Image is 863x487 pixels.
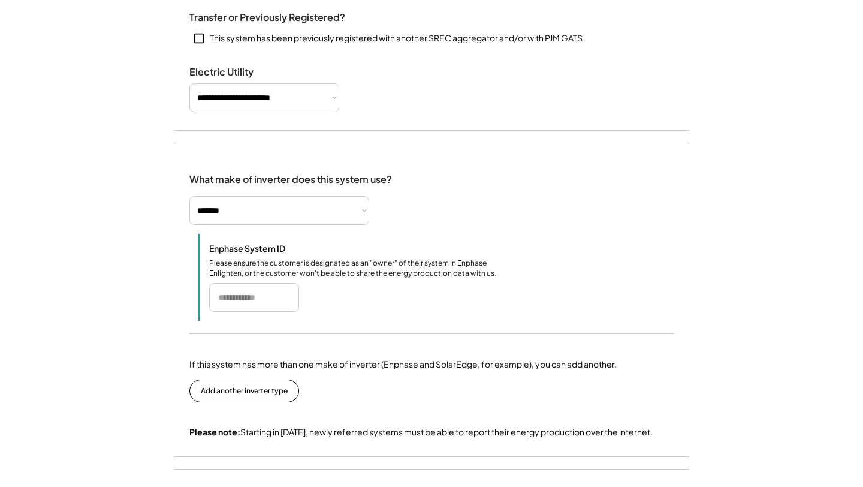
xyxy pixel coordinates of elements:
[189,358,617,371] div: If this system has more than one make of inverter (Enphase and SolarEdge, for example), you can a...
[210,32,583,44] div: This system has been previously registered with another SREC aggregator and/or with PJM GATS
[209,243,329,254] div: Enphase System ID
[209,258,509,279] div: Please ensure the customer is designated as an "owner" of their system in Enphase Enlighten, or t...
[189,426,240,437] strong: Please note:
[189,11,345,24] div: Transfer or Previously Registered?
[189,380,299,402] button: Add another inverter type
[189,426,653,438] div: Starting in [DATE], newly referred systems must be able to report their energy production over th...
[189,161,392,188] div: What make of inverter does this system use?
[189,66,309,79] div: Electric Utility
